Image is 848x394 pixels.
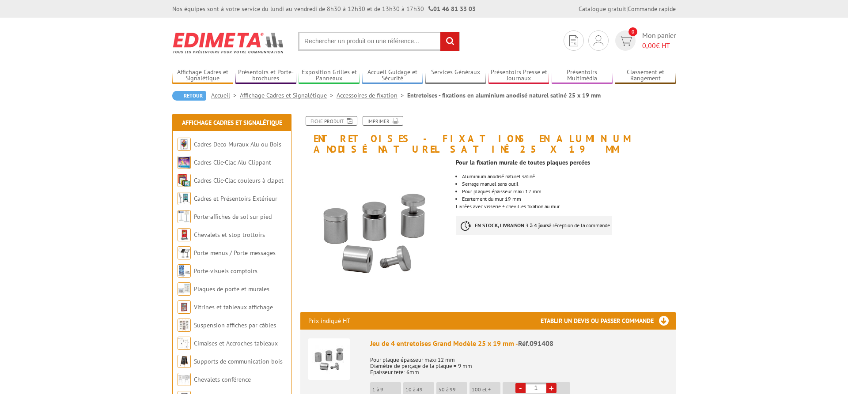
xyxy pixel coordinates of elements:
li: Ecartement du mur 19 mm [462,196,676,202]
p: à réception de la commande [456,216,612,235]
a: Accueil [211,91,240,99]
a: Classement et Rangement [615,68,676,83]
div: | [579,4,676,13]
p: Pour plaque épaisseur maxi 12 mm Diamètre de perçage de la plaque = 9 mm Epaisseur tete: 6mm [370,351,668,375]
span: Réf.091408 [518,339,553,348]
img: Jeu de 4 entretoises Grand Modèle 25 x 19 mm [308,338,350,380]
a: Porte-visuels comptoirs [194,267,257,275]
span: € HT [642,41,676,51]
a: Porte-affiches de sol sur pied [194,213,272,221]
p: 1 à 9 [372,386,401,393]
img: devis rapide [569,35,578,46]
a: Commande rapide [628,5,676,13]
img: Vitrines et tableaux affichage [178,300,191,314]
p: 50 à 99 [439,386,467,393]
img: Suspension affiches par câbles [178,319,191,332]
a: Cimaises et Accroches tableaux [194,339,278,347]
img: Porte-visuels comptoirs [178,264,191,278]
img: Chevalets conférence [178,373,191,386]
p: 10 à 49 [405,386,434,393]
input: rechercher [440,32,459,51]
h1: Entretoises - fixations en aluminium anodisé naturel satiné 25 x 19 mm [294,116,682,154]
a: Porte-menus / Porte-messages [194,249,276,257]
a: Affichage Cadres et Signalétique [182,119,282,127]
span: 0 [628,27,637,36]
a: Accueil Guidage et Sécurité [362,68,423,83]
a: Catalogue gratuit [579,5,626,13]
li: Pour plaques épaisseur maxi 12 mm [462,189,676,194]
a: Chevalets conférence [194,375,251,383]
a: Vitrines et tableaux affichage [194,303,273,311]
a: Affichage Cadres et Signalétique [172,68,233,83]
a: Plaques de porte et murales [194,285,269,293]
strong: 01 46 81 33 03 [428,5,476,13]
span: 0,00 [642,41,656,50]
p: 100 et + [472,386,500,393]
a: Affichage Cadres et Signalétique [240,91,337,99]
img: Plaques de porte et murales [178,282,191,296]
div: Livrées avec visserie + chevilles fixation au mur [456,154,682,244]
li: Serrage manuel sans outil [462,181,676,187]
a: Accessoires de fixation [337,91,407,99]
img: Supports de communication bois [178,355,191,368]
img: Cadres Deco Muraux Alu ou Bois [178,138,191,151]
a: Cadres Clic-Clac Alu Clippant [194,158,271,166]
a: Imprimer [363,116,403,126]
a: devis rapide 0 Mon panier 0,00€ HT [613,30,676,51]
strong: Pour la fixation murale de toutes plaques percées [456,158,590,166]
img: devis rapide [619,36,632,46]
input: Rechercher un produit ou une référence... [298,32,460,51]
img: Edimeta [172,26,285,59]
h3: Etablir un devis ou passer commande [541,312,676,330]
a: Cadres Clic-Clac couleurs à clapet [194,176,284,184]
img: Cadres Clic-Clac Alu Clippant [178,156,191,169]
span: Mon panier [642,30,676,51]
a: Retour [172,91,206,101]
a: Chevalets et stop trottoirs [194,231,265,239]
a: - [515,383,526,393]
img: devis rapide [594,35,603,46]
a: Supports de communication bois [194,357,283,365]
a: Présentoirs et Porte-brochures [235,68,296,83]
img: Porte-affiches de sol sur pied [178,210,191,223]
div: Nos équipes sont à votre service du lundi au vendredi de 8h30 à 12h30 et de 13h30 à 17h30 [172,4,476,13]
a: Suspension affiches par câbles [194,321,276,329]
a: Services Généraux [425,68,486,83]
a: Exposition Grilles et Panneaux [299,68,360,83]
strong: EN STOCK, LIVRAISON 3 à 4 jours [475,222,549,229]
img: accessoires_de_fixation_091408.jpg [300,159,449,308]
li: Aluminium anodisé naturel satiné [462,174,676,179]
img: Porte-menus / Porte-messages [178,246,191,259]
p: Prix indiqué HT [308,312,350,330]
img: Chevalets et stop trottoirs [178,228,191,241]
img: Cimaises et Accroches tableaux [178,337,191,350]
a: + [546,383,556,393]
a: Cadres et Présentoirs Extérieur [194,195,277,203]
a: Présentoirs Multimédia [552,68,613,83]
img: Cadres Clic-Clac couleurs à clapet [178,174,191,187]
a: Présentoirs Presse et Journaux [488,68,549,83]
div: Jeu de 4 entretoises Grand Modèle 25 x 19 mm - [370,338,668,349]
a: Cadres Deco Muraux Alu ou Bois [194,140,281,148]
li: Entretoises - fixations en aluminium anodisé naturel satiné 25 x 19 mm [407,91,601,100]
img: Cadres et Présentoirs Extérieur [178,192,191,205]
a: Fiche produit [306,116,357,126]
